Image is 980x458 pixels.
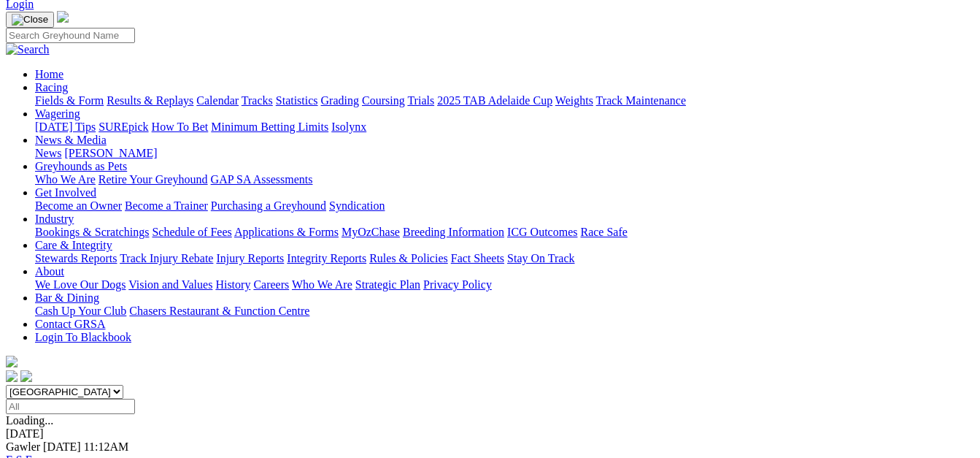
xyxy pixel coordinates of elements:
a: Bookings & Scratchings [35,226,149,238]
a: [PERSON_NAME] [64,147,157,159]
a: Integrity Reports [287,252,366,264]
a: Grading [321,94,359,107]
a: News [35,147,61,159]
a: History [215,278,250,291]
a: Statistics [276,94,318,107]
a: GAP SA Assessments [211,173,313,186]
a: About [35,265,64,278]
a: Privacy Policy [423,278,492,291]
div: Get Involved [35,199,974,213]
a: Applications & Forms [234,226,339,238]
input: Select date [6,399,135,414]
span: [DATE] [43,440,81,453]
a: News & Media [35,134,107,146]
input: Search [6,28,135,43]
a: Become a Trainer [125,199,208,212]
a: Minimum Betting Limits [211,121,328,133]
a: Who We Are [292,278,352,291]
img: facebook.svg [6,370,18,382]
a: Syndication [329,199,385,212]
a: Schedule of Fees [152,226,231,238]
a: Bar & Dining [35,291,99,304]
div: Care & Integrity [35,252,974,265]
a: Fact Sheets [451,252,504,264]
a: Careers [253,278,289,291]
div: Greyhounds as Pets [35,173,974,186]
a: Rules & Policies [369,252,448,264]
a: Vision and Values [128,278,212,291]
a: Weights [555,94,593,107]
a: SUREpick [99,121,148,133]
a: Strategic Plan [355,278,420,291]
a: Contact GRSA [35,318,105,330]
a: Coursing [362,94,405,107]
a: How To Bet [152,121,209,133]
a: Get Involved [35,186,96,199]
div: About [35,278,974,291]
a: Tracks [242,94,273,107]
span: 11:12AM [84,440,129,453]
img: logo-grsa-white.png [57,11,69,23]
div: [DATE] [6,427,974,440]
a: Track Maintenance [596,94,686,107]
a: Track Injury Rebate [120,252,213,264]
a: Race Safe [580,226,627,238]
div: News & Media [35,147,974,160]
a: We Love Our Dogs [35,278,126,291]
a: ICG Outcomes [507,226,577,238]
a: Wagering [35,107,80,120]
img: Close [12,14,48,26]
div: Bar & Dining [35,305,974,318]
a: Greyhounds as Pets [35,160,127,172]
a: Purchasing a Greyhound [211,199,326,212]
img: logo-grsa-white.png [6,356,18,367]
a: [DATE] Tips [35,121,96,133]
a: Fields & Form [35,94,104,107]
div: Wagering [35,121,974,134]
a: Injury Reports [216,252,284,264]
a: Industry [35,213,74,225]
a: Home [35,68,63,80]
a: Stay On Track [507,252,574,264]
a: 2025 TAB Adelaide Cup [437,94,552,107]
span: Gawler [6,440,40,453]
button: Toggle navigation [6,12,54,28]
img: Search [6,43,50,56]
a: Login To Blackbook [35,331,131,343]
a: Cash Up Your Club [35,305,126,317]
a: Stewards Reports [35,252,117,264]
a: Trials [407,94,434,107]
span: Loading... [6,414,53,427]
a: Become an Owner [35,199,122,212]
a: Chasers Restaurant & Function Centre [129,305,309,317]
a: Breeding Information [403,226,504,238]
a: Care & Integrity [35,239,112,251]
img: twitter.svg [20,370,32,382]
a: Calendar [196,94,239,107]
div: Industry [35,226,974,239]
a: Retire Your Greyhound [99,173,208,186]
a: Who We Are [35,173,96,186]
a: Racing [35,81,68,93]
div: Racing [35,94,974,107]
a: MyOzChase [342,226,400,238]
a: Results & Replays [107,94,193,107]
a: Isolynx [331,121,366,133]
